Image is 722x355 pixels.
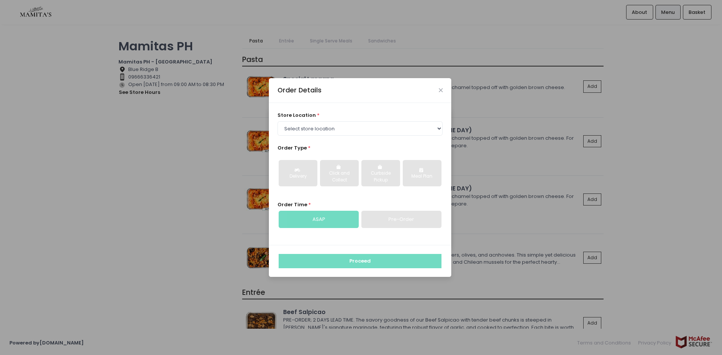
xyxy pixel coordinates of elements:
div: Curbside Pickup [367,170,395,183]
span: store location [278,112,316,119]
div: Delivery [284,173,312,180]
span: Order Time [278,201,307,208]
div: Order Details [278,85,322,95]
button: Close [439,88,443,92]
button: Proceed [279,254,441,268]
div: Click and Collect [325,170,353,183]
span: Order Type [278,144,307,151]
div: Meal Plan [408,173,436,180]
